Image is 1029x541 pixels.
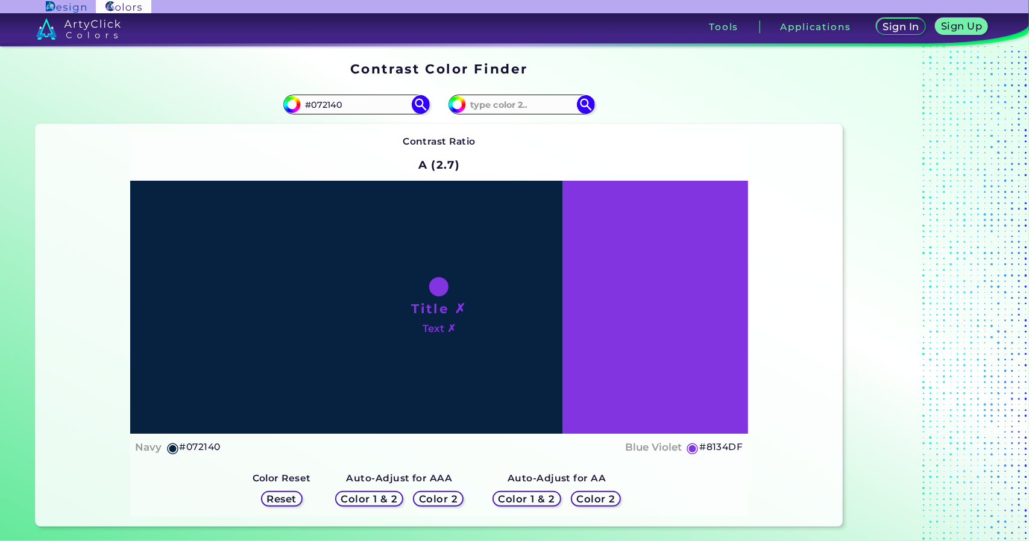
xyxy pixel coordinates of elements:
[687,440,700,455] h5: ◉
[413,152,465,178] h2: A (2.7)
[350,60,528,78] h1: Contrast Color Finder
[500,495,553,504] h5: Color 1 & 2
[577,495,614,504] h5: Color 2
[412,95,430,113] img: icon search
[699,439,743,455] h5: #8134DF
[346,472,452,484] strong: Auto-Adjust for AAA
[179,439,220,455] h5: #072140
[36,18,121,40] img: logo_artyclick_colors_white.svg
[625,439,682,456] h4: Blue Violet
[343,495,396,504] h5: Color 1 & 2
[420,495,456,504] h5: Color 2
[878,19,924,34] a: Sign In
[411,299,467,317] h1: Title ✗
[884,22,918,31] h5: Sign In
[301,96,413,113] input: type color 1..
[423,320,456,337] h4: Text ✗
[508,472,606,484] strong: Auto-Adjust for AA
[403,136,476,147] strong: Contrast Ratio
[709,22,738,31] h3: Tools
[937,19,987,34] a: Sign Up
[577,95,595,113] img: icon search
[942,22,981,31] h5: Sign Up
[166,440,180,455] h5: ◉
[46,1,86,13] img: ArtyClick Design logo
[268,495,295,504] h5: Reset
[253,472,311,484] strong: Color Reset
[781,22,851,31] h3: Applications
[135,439,162,456] h4: Navy
[466,96,578,113] input: type color 2..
